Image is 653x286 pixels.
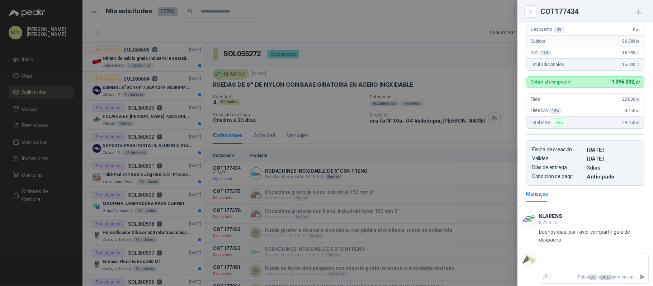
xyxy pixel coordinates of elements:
img: Company Logo [522,253,536,267]
span: ,88 [635,39,640,43]
span: Total Flete [531,118,568,127]
span: IVA [531,50,551,56]
span: 18.393 [622,50,640,55]
img: Company Logo [522,213,536,226]
label: Adjuntar archivos [539,271,552,283]
div: Mensajes [526,190,548,198]
span: ,31 [635,51,640,55]
p: Fecha de creación [532,147,584,153]
span: ,00 [635,121,640,125]
span: Descuento [531,27,564,33]
p: buenos dias, por favor compartir guia de despacho [539,228,649,244]
button: Close [526,7,535,16]
p: Días de entrega [532,165,584,171]
span: ENTER [599,275,612,280]
div: 19 % [549,108,562,114]
span: Flete [531,97,540,102]
button: Enviar [637,271,648,283]
span: 1.395.202 [612,79,640,85]
h3: KLARENS [539,214,562,218]
span: 4.750 [625,108,640,113]
div: 19 % [539,50,552,56]
p: [DATE] [587,147,638,153]
span: ,27 [634,80,640,85]
span: 8:22 a. m. [539,220,558,225]
span: 29.750 [622,120,640,125]
p: Anticipado [587,173,638,180]
span: Ctrl [589,275,597,280]
span: 25.000 [622,97,640,102]
span: ,19 [635,63,640,67]
span: ,00 [635,97,640,101]
p: Cobro al comprador [531,80,572,84]
div: 0 % [554,27,564,33]
p: [DATE] [587,156,638,162]
p: Validez [532,156,584,162]
span: ,00 [635,109,640,113]
div: Total adicionales [526,59,644,70]
div: Flex [552,118,566,127]
div: COT177434 [540,6,644,17]
span: ,00 [635,28,640,32]
span: Subtotal [531,39,546,44]
span: 96.806 [622,39,640,44]
span: 0 [633,27,640,32]
p: Condición de pago [532,173,584,180]
span: 115.200 [620,62,640,67]
span: Flete IVA [531,108,562,114]
p: 3 dias [587,165,638,171]
p: Pulsa + para enviar [552,271,637,283]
